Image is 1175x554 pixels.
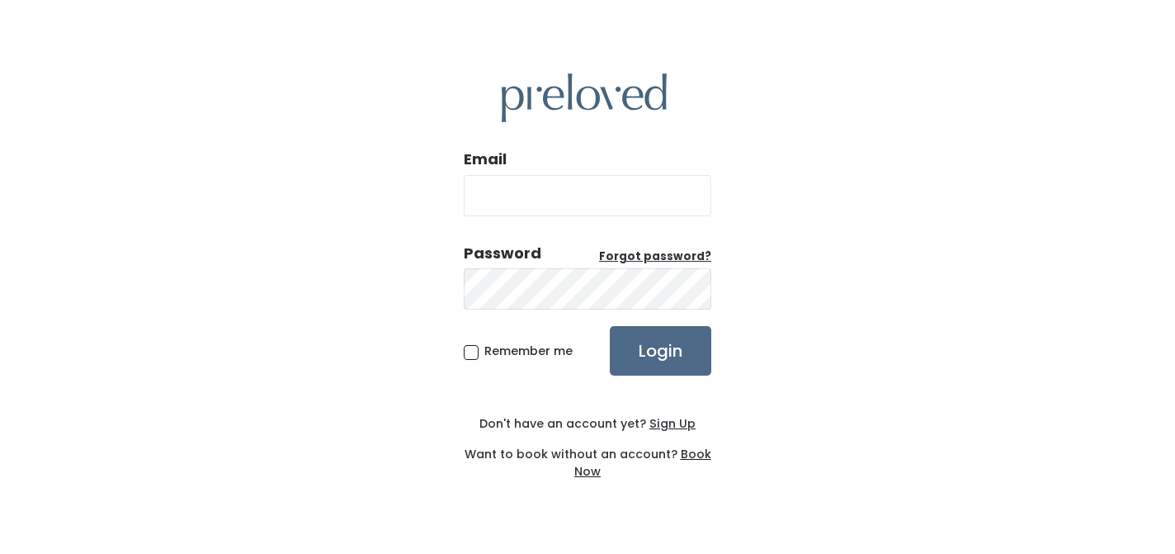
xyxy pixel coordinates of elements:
u: Sign Up [649,415,696,432]
a: Sign Up [646,415,696,432]
a: Book Now [574,446,711,480]
div: Password [464,243,541,264]
div: Don't have an account yet? [464,415,711,433]
a: Forgot password? [599,249,711,265]
label: Email [464,149,507,170]
input: Login [610,326,711,376]
span: Remember me [484,343,573,359]
u: Forgot password? [599,249,711,264]
div: Want to book without an account? [464,433,711,481]
img: preloved logo [502,73,667,122]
